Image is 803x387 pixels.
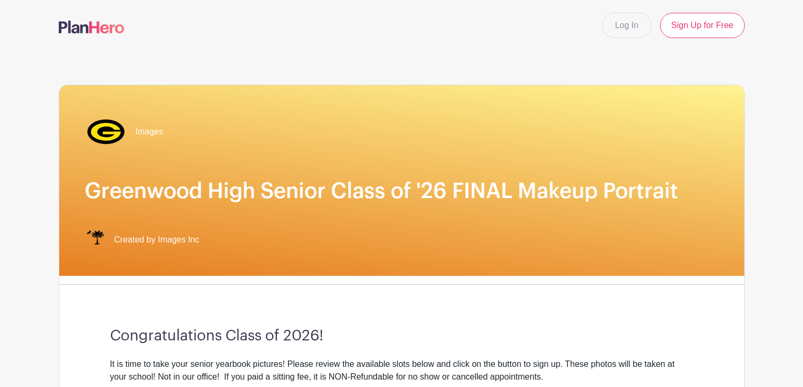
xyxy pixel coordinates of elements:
h3: Congratulations Class of 2026! [110,327,693,345]
a: Sign Up for Free [660,13,744,38]
a: Log In [602,13,652,38]
img: logo-507f7623f17ff9eddc593b1ce0a138ce2505c220e1c5a4e2b4648c50719b7d32.svg [59,21,124,33]
h1: Greenwood High Senior Class of '26 FINAL Makeup Portrait [85,178,719,204]
span: Created by Images Inc [114,233,200,246]
img: IMAGES%20logo%20transparenT%20PNG%20s.png [85,229,106,250]
img: greenwood%20transp.%20(1).png [85,111,127,153]
span: Images [136,125,163,138]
